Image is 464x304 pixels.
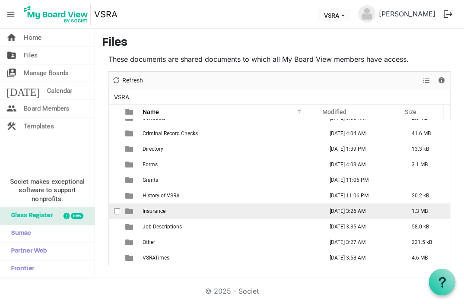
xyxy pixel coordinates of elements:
[358,5,375,22] img: no-profile-picture.svg
[120,219,140,234] td: is template cell column header type
[140,157,321,172] td: Forms is template cell column header Name
[6,64,17,82] span: switch_account
[109,157,120,172] td: checkbox
[140,188,321,203] td: History of VSRA is template cell column header Name
[109,141,120,157] td: checkbox
[318,9,350,21] button: VSRA dropdownbutton
[321,157,403,172] td: May 30, 2025 4:03 AM column header Modified
[120,157,140,172] td: is template cell column header type
[109,188,120,203] td: checkbox
[421,75,432,86] button: View dropdownbutton
[403,141,450,157] td: 13.3 kB is template cell column header Size
[143,161,158,168] span: Forms
[321,141,403,157] td: May 30, 2025 1:39 PM column header Modified
[24,47,38,64] span: Files
[436,75,448,86] button: Details
[21,3,94,25] a: My Board View Logo
[143,115,165,121] span: Contracts
[6,117,17,135] span: construction
[120,172,140,188] td: is template cell column header type
[143,208,165,214] span: Insurance
[120,126,140,141] td: is template cell column header type
[112,92,131,103] span: VSRA
[6,225,31,242] span: Sumac
[6,260,34,278] span: Frontier
[143,224,182,230] span: Job Descriptions
[403,188,450,203] td: 20.2 kB is template cell column header Size
[143,108,159,115] span: Name
[143,130,198,136] span: Criminal Record Checks
[375,5,439,22] a: [PERSON_NAME]
[404,108,416,115] span: Size
[140,250,321,266] td: VSRATimes is template cell column header Name
[403,203,450,219] td: 1.3 MB is template cell column header Size
[420,72,434,90] div: View
[321,203,403,219] td: May 30, 2025 3:26 AM column header Modified
[403,172,450,188] td: is template cell column header Size
[140,126,321,141] td: Criminal Record Checks is template cell column header Name
[109,72,146,90] div: Refresh
[321,126,403,141] td: May 30, 2025 4:04 AM column header Modified
[6,243,47,260] span: Partner Web
[24,64,69,82] span: Manage Boards
[120,234,140,250] td: is template cell column header type
[140,234,321,250] td: Other is template cell column header Name
[109,234,120,250] td: checkbox
[321,188,403,203] td: May 29, 2025 11:06 PM column header Modified
[143,255,169,261] span: VSRATimes
[439,5,457,23] button: logout
[6,47,17,64] span: folder_shared
[403,157,450,172] td: 3.1 MB is template cell column header Size
[24,29,41,46] span: Home
[111,75,145,86] button: Refresh
[140,219,321,234] td: Job Descriptions is template cell column header Name
[403,234,450,250] td: 231.5 kB is template cell column header Size
[403,126,450,141] td: 41.6 MB is template cell column header Size
[109,126,120,141] td: checkbox
[102,36,457,51] h3: Files
[109,219,120,234] td: checkbox
[6,82,40,99] span: [DATE]
[121,75,144,86] span: Refresh
[321,234,403,250] td: May 30, 2025 3:27 AM column header Modified
[24,117,54,135] span: Templates
[143,177,158,183] span: Grants
[6,100,17,117] span: people
[109,203,120,219] td: checkbox
[4,177,91,203] span: Societ makes exceptional software to support nonprofits.
[109,172,120,188] td: checkbox
[120,203,140,219] td: is template cell column header type
[403,250,450,266] td: 4.6 MB is template cell column header Size
[140,203,321,219] td: Insurance is template cell column header Name
[143,193,180,199] span: History of VSRA
[120,188,140,203] td: is template cell column header type
[6,29,17,46] span: home
[120,250,140,266] td: is template cell column header type
[205,287,259,295] a: © 2025 - Societ
[321,172,403,188] td: May 29, 2025 11:05 PM column header Modified
[403,219,450,234] td: 58.0 kB is template cell column header Size
[24,100,70,117] span: Board Members
[140,172,321,188] td: Grants is template cell column header Name
[322,108,346,115] span: Modified
[109,250,120,266] td: checkbox
[143,146,163,152] span: Directory
[47,82,72,99] span: Calendar
[434,72,449,90] div: Details
[140,141,321,157] td: Directory is template cell column header Name
[120,141,140,157] td: is template cell column header type
[6,207,53,225] span: Glass Register
[321,219,403,234] td: May 30, 2025 3:35 AM column header Modified
[21,3,91,25] img: My Board View Logo
[143,239,155,245] span: Other
[71,213,83,219] div: new
[321,250,403,266] td: May 30, 2025 3:58 AM column header Modified
[3,6,19,22] span: menu
[108,54,451,64] p: These documents are shared documents to which all My Board View members have access.
[94,6,118,23] a: VSRA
